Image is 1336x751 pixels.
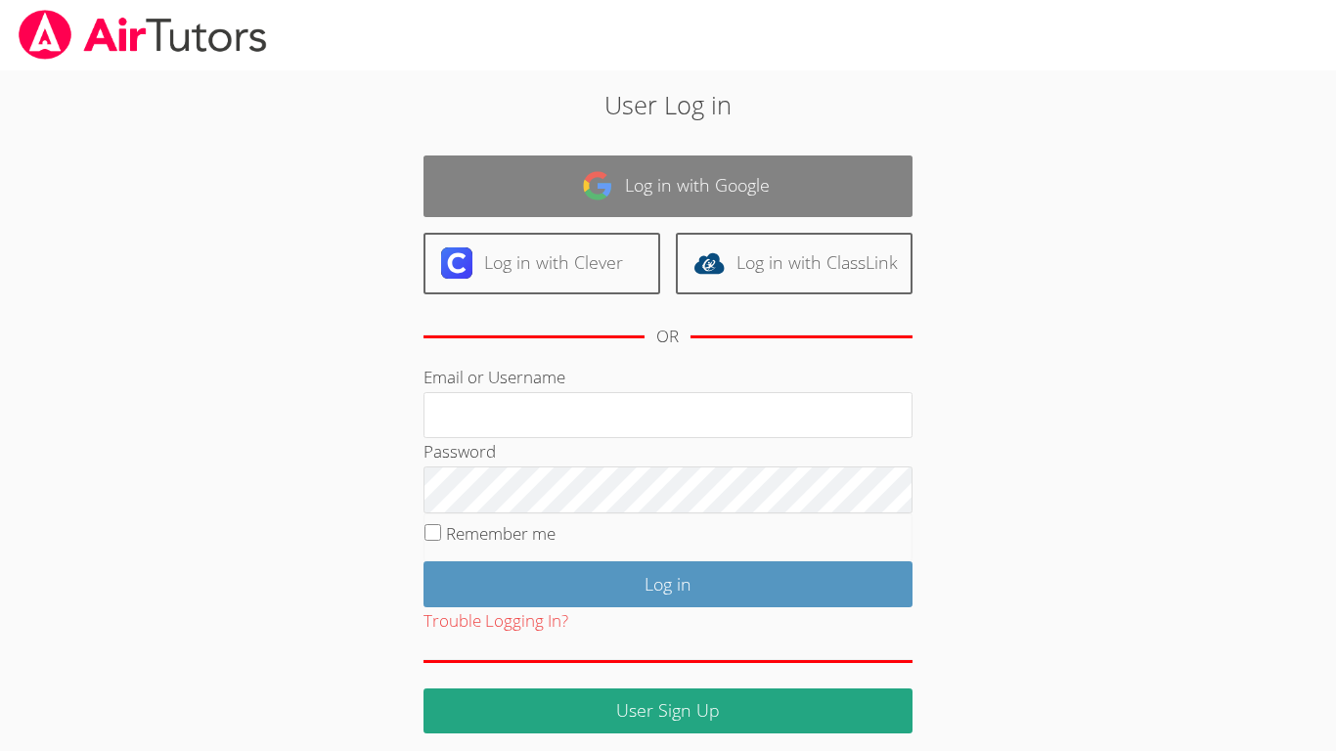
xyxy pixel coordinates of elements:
[441,247,472,279] img: clever-logo-6eab21bc6e7a338710f1a6ff85c0baf02591cd810cc4098c63d3a4b26e2feb20.svg
[423,688,913,734] a: User Sign Up
[423,607,568,636] button: Trouble Logging In?
[423,440,496,463] label: Password
[423,155,913,217] a: Log in with Google
[582,170,613,201] img: google-logo-50288ca7cdecda66e5e0955fdab243c47b7ad437acaf1139b6f446037453330a.svg
[307,86,1029,123] h2: User Log in
[446,522,556,545] label: Remember me
[676,233,913,294] a: Log in with ClassLink
[423,366,565,388] label: Email or Username
[423,233,660,294] a: Log in with Clever
[656,323,679,351] div: OR
[423,561,913,607] input: Log in
[693,247,725,279] img: classlink-logo-d6bb404cc1216ec64c9a2012d9dc4662098be43eaf13dc465df04b49fa7ab582.svg
[17,10,269,60] img: airtutors_banner-c4298cdbf04f3fff15de1276eac7730deb9818008684d7c2e4769d2f7ddbe033.png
